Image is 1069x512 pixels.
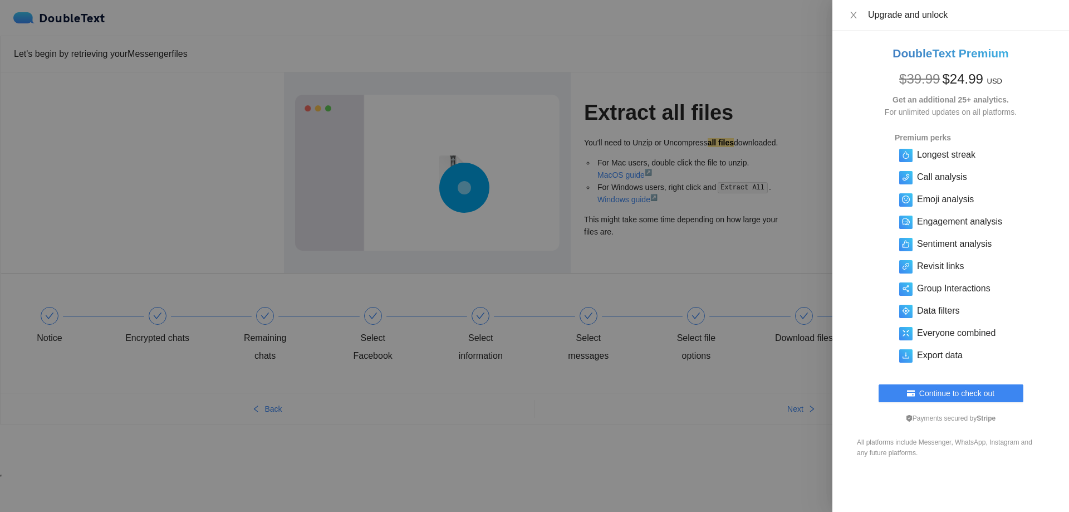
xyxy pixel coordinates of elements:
[902,173,910,181] span: phone
[917,326,996,340] h5: Everyone combined
[902,151,910,159] span: fire
[902,218,910,226] span: comment
[846,10,861,21] button: Close
[902,307,910,315] span: aim
[893,95,1009,104] strong: Get an additional 25+ analytics.
[879,384,1023,402] button: credit-cardContinue to check out
[917,215,1002,228] h5: Engagement analysis
[846,44,1056,62] h2: DoubleText Premium
[987,77,1002,85] span: USD
[899,71,940,86] span: $ 39.99
[902,285,910,292] span: share-alt
[902,329,910,337] span: fullscreen-exit
[906,415,913,422] span: safety-certificate
[885,108,1017,116] span: For unlimited updates on all platforms.
[902,240,910,248] span: like
[857,438,1032,457] span: All platforms include Messenger, WhatsApp, Instagram and any future platforms.
[917,349,963,362] h5: Export data
[917,170,967,184] h5: Call analysis
[917,304,959,318] h5: Data filters
[919,387,994,399] span: Continue to check out
[895,133,951,142] strong: Premium perks
[902,262,910,270] span: link
[902,196,910,203] span: smile
[917,237,992,251] h5: Sentiment analysis
[902,352,910,359] span: download
[917,148,975,162] h5: Longest streak
[868,9,1056,21] div: Upgrade and unlock
[849,11,858,19] span: close
[917,282,990,295] h5: Group Interactions
[917,193,974,206] h5: Emoji analysis
[906,415,996,422] span: Payments secured by
[942,71,983,86] span: $ 24.99
[907,389,915,398] span: credit-card
[917,260,964,273] h5: Revisit links
[977,415,996,422] b: Stripe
